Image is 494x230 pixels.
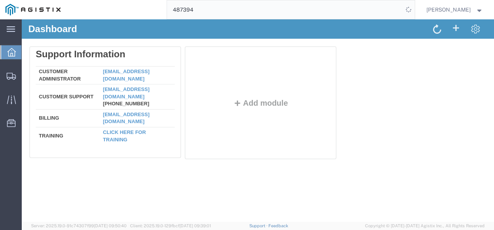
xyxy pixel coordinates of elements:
[268,223,288,228] a: Feedback
[167,0,403,19] input: Search for shipment number, reference number
[209,79,269,88] button: Add module
[81,67,128,80] a: [EMAIL_ADDRESS][DOMAIN_NAME]
[426,5,471,14] span: Nathan Seeley
[22,19,494,222] iframe: FS Legacy Container
[14,90,78,108] td: Billing
[130,223,211,228] span: Client: 2025.19.0-129fbcf
[81,49,128,62] a: [EMAIL_ADDRESS][DOMAIN_NAME]
[81,110,124,123] a: Click here for training
[249,223,269,228] a: Support
[426,5,484,14] button: [PERSON_NAME]
[14,65,78,90] td: Customer Support
[365,223,485,229] span: Copyright © [DATE]-[DATE] Agistix Inc., All Rights Reserved
[14,108,78,124] td: Training
[31,223,127,228] span: Server: 2025.19.0-91c74307f99
[78,65,153,90] td: [PHONE_NUMBER]
[5,4,61,15] img: logo
[179,223,211,228] span: [DATE] 09:39:01
[94,223,127,228] span: [DATE] 09:50:40
[81,92,128,105] a: [EMAIL_ADDRESS][DOMAIN_NAME]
